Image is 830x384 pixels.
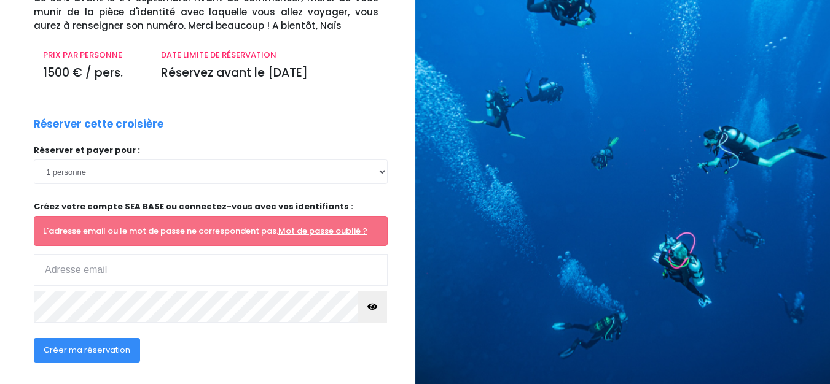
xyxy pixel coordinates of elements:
div: L'adresse email ou le mot de passe ne correspondent pas. [34,216,388,247]
p: Réserver cette croisière [34,117,163,132]
span: Créer ma réservation [44,344,130,356]
p: Réserver et payer pour : [34,144,388,156]
button: Créer ma réservation [34,338,140,363]
a: Mot de passe oublié ? [278,225,367,237]
input: Adresse email [34,254,388,286]
p: PRIX PAR PERSONNE [43,49,143,61]
p: Créez votre compte SEA BASE ou connectez-vous avec vos identifiants : [34,201,388,213]
p: 1500 € / pers. [43,64,143,82]
p: DATE LIMITE DE RÉSERVATION [161,49,378,61]
p: Réservez avant le [DATE] [161,64,378,82]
